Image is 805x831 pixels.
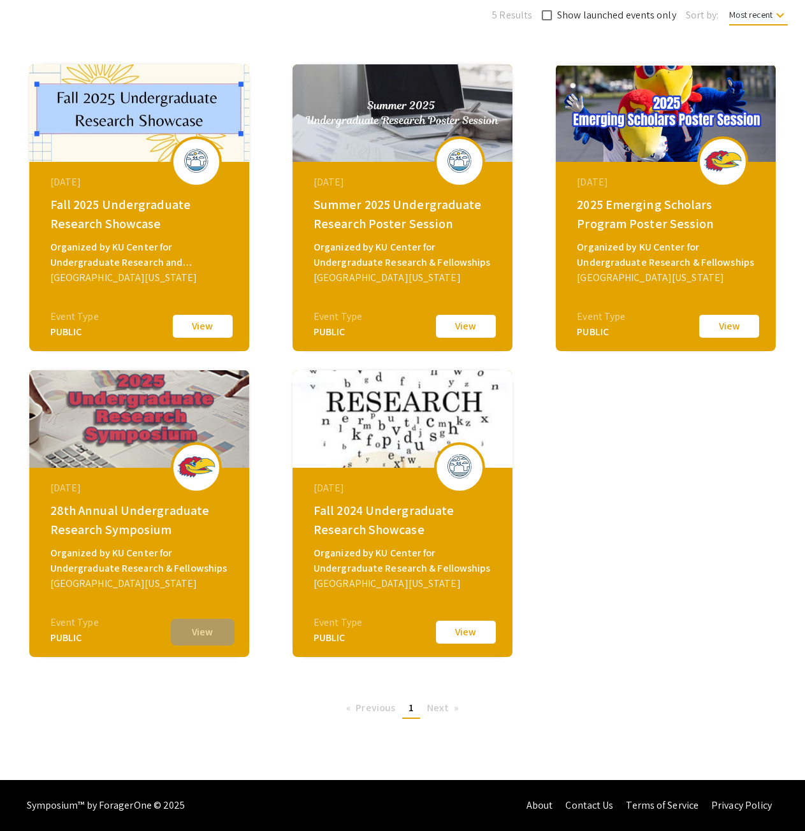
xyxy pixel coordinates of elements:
[577,324,625,340] div: PUBLIC
[314,309,362,324] div: Event Type
[314,240,495,270] div: Organized by KU Center for Undergraduate Research & Fellowships
[719,3,798,26] button: Most recent
[577,309,625,324] div: Event Type
[50,240,231,270] div: Organized by KU Center for Undergraduate Research and Fellowships
[686,8,719,23] span: Sort by:
[314,501,495,539] div: Fall 2024 Undergraduate Research Showcase
[440,451,479,483] img: fall-2024-undergraduate-research-showcase_eventLogo_b3d0e8_.png
[50,175,231,190] div: [DATE]
[50,615,99,630] div: Event Type
[314,195,495,233] div: Summer 2025 Undergraduate Research Poster Session
[577,270,758,285] div: [GEOGRAPHIC_DATA][US_STATE]
[50,481,231,496] div: [DATE]
[556,64,776,162] img: 2025-emerging-scholars-program-poster-session_eventCoverPhoto_336ac2__thumb.png
[50,576,231,591] div: [GEOGRAPHIC_DATA][US_STATE]
[50,324,99,340] div: PUBLIC
[356,701,395,714] span: Previous
[171,619,235,646] button: View
[29,64,249,162] img: fall-2025-undergraduate-research-showcase_eventCoverPhoto_97be69__thumb.jpg
[340,698,465,719] ul: Pagination
[711,798,772,812] a: Privacy Policy
[557,8,676,23] span: Show launched events only
[50,546,231,576] div: Organized by KU Center for Undergraduate Research & Fellowships
[434,313,498,340] button: View
[697,313,761,340] button: View
[440,145,479,177] img: summer-2025-undergraduate-research-poster-session_eventLogo_a048e7_.png
[314,324,362,340] div: PUBLIC
[526,798,553,812] a: About
[27,780,185,831] div: Symposium™ by ForagerOne © 2025
[314,615,362,630] div: Event Type
[577,240,758,270] div: Organized by KU Center for Undergraduate Research & Fellowships
[177,456,215,479] img: 28th-annual-undergraduate-research-symposium_eventLogo_83958f_.png
[293,370,512,468] img: fall-2024-undergraduate-research-showcase_eventCoverPhoto_a5440e__thumb.jpg
[565,798,613,812] a: Contact Us
[434,619,498,646] button: View
[50,195,231,233] div: Fall 2025 Undergraduate Research Showcase
[177,145,215,177] img: fall-2025-undergraduate-research-showcase_eventLogo_afab69_.png
[50,309,99,324] div: Event Type
[314,576,495,591] div: [GEOGRAPHIC_DATA][US_STATE]
[577,195,758,233] div: 2025 Emerging Scholars Program Poster Session
[293,64,512,162] img: summer-2025-undergraduate-research-poster-session_eventCoverPhoto_77f9a4__thumb.jpg
[29,370,249,468] img: 28th-annual-undergraduate-research-symposium_eventCoverPhoto_eea3fd__thumb.png
[171,313,235,340] button: View
[10,774,54,821] iframe: Chat
[50,630,99,646] div: PUBLIC
[409,701,414,714] span: 1
[314,630,362,646] div: PUBLIC
[772,8,788,23] mat-icon: keyboard_arrow_down
[50,501,231,539] div: 28th Annual Undergraduate Research Symposium
[50,270,231,285] div: [GEOGRAPHIC_DATA][US_STATE]
[729,9,788,25] span: Most recent
[492,8,532,23] span: 5 Results
[626,798,699,812] a: Terms of Service
[704,150,742,173] img: 2025-emerging-scholars-program-poster-session_eventLogo_21deed_.png
[314,481,495,496] div: [DATE]
[314,175,495,190] div: [DATE]
[314,270,495,285] div: [GEOGRAPHIC_DATA][US_STATE]
[314,546,495,576] div: Organized by KU Center for Undergraduate Research & Fellowships
[577,175,758,190] div: [DATE]
[427,701,448,714] span: Next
